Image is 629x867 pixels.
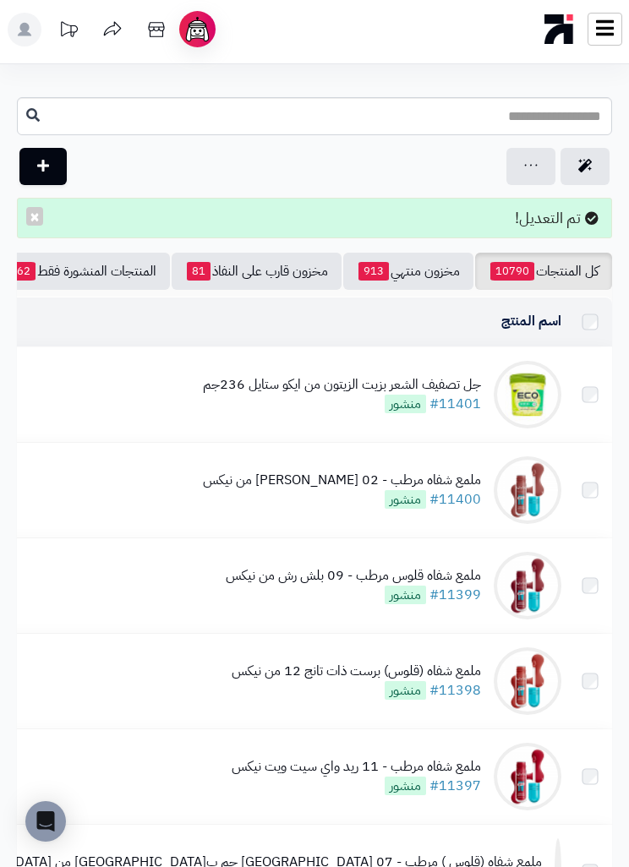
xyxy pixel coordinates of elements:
span: منشور [385,586,426,604]
span: 10790 [490,262,534,281]
div: تم التعديل! [17,198,612,238]
div: جل تصفيف الشعر بزيت الزيتون من ايكو ستايل 236جم [203,375,481,395]
div: ملمع شفاه مرطب - 02 [PERSON_NAME] من نيكس [203,471,481,490]
img: ai-face.png [183,14,212,44]
span: 81 [187,262,211,281]
div: ملمع شفاه مرطب - 11 ريد واي سيت ويت نيكس [232,757,481,777]
a: #11401 [429,394,481,414]
span: 913 [358,262,389,281]
a: مخزون قارب على النفاذ81 [172,253,342,290]
img: ملمع شفاه (قلوس) برست ذات تانج 12 من نيكس [494,647,561,715]
img: ملمع شفاه مرطب - 11 ريد واي سيت ويت نيكس [494,743,561,810]
a: #11397 [429,776,481,796]
span: منشور [385,681,426,700]
span: منشور [385,777,426,795]
img: logo-mobile.png [544,10,574,48]
img: ملمع شفاه قلوس مرطب - 09 بلش رش من نيكس [494,552,561,619]
a: اسم المنتج [501,311,561,331]
div: ملمع شفاه قلوس مرطب - 09 بلش رش من نيكس [226,566,481,586]
a: كل المنتجات10790 [475,253,612,290]
img: ملمع شفاه مرطب - 02 هيدرا هوني من نيكس [494,456,561,524]
a: مخزون منتهي913 [343,253,473,290]
button: × [26,207,43,226]
span: منشور [385,395,426,413]
a: #11398 [429,680,481,701]
a: #11399 [429,585,481,605]
div: Open Intercom Messenger [25,801,66,842]
img: جل تصفيف الشعر بزيت الزيتون من ايكو ستايل 236جم [494,361,561,428]
a: #11400 [429,489,481,510]
span: منشور [385,490,426,509]
a: تحديثات المنصة [47,13,90,51]
div: ملمع شفاه (قلوس) برست ذات تانج 12 من نيكس [232,662,481,681]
